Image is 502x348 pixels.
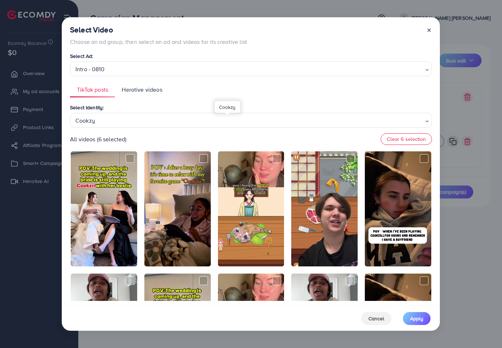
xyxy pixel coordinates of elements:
[70,61,432,76] div: Search for option
[365,151,431,266] img: owEBSG0UB46aiOtIinCzIEIBkwKpcz6A18fZy1~tplv-noop.image
[144,151,211,266] img: oUvy0EfLS3QDgF1OROgbIVFEjGICKo6eD0DQBE~tplv-noop.image
[291,151,358,266] img: oEIBHjqRkIVChrIQ1EfeCLJvmGbyekISSD7g8A~tplv-noop.image
[381,133,432,145] button: Clear 6 selection
[70,37,247,46] p: Choose an ad group, then select an ad and videos for its creative list
[71,151,137,266] img: oA4GvBs4lObxgAKalpIUwBiwXPgdEjU0biBTE~tplv-noop.image
[361,312,391,325] button: Cancel
[382,115,423,126] input: Search for option
[75,115,379,126] span: Cookzy
[122,86,162,94] span: Herotive videos
[77,86,108,94] span: TikTok posts
[75,64,379,74] span: Intro - 0810
[75,64,380,74] div: Intro - 0810
[410,315,423,322] span: Apply
[403,312,431,325] button: Apply
[215,101,240,113] div: Cookzy
[218,151,284,266] img: oENJQkAhDMISM8eiQmXeHrREmjiA0CGvg487fQ~tplv-noop.image
[70,135,127,143] p: All videos (6 selected)
[368,315,384,322] span: Cancel
[471,316,497,343] iframe: Chat
[70,113,432,128] div: Search for option
[70,52,93,60] label: Select Ad:
[382,63,423,74] input: Search for option
[70,104,104,111] label: Select Identity:
[70,26,247,35] h4: Select Video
